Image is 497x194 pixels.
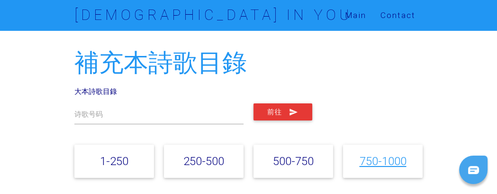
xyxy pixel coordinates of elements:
button: 前往 [253,103,312,120]
a: 500-750 [273,154,314,168]
a: 大本詩歌目錄 [74,87,117,96]
h2: 補充本詩歌目錄 [74,49,422,76]
a: 750-1000 [359,154,406,168]
a: 1-250 [100,154,128,168]
a: 250-500 [183,154,224,168]
label: 诗歌号码 [74,109,103,120]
